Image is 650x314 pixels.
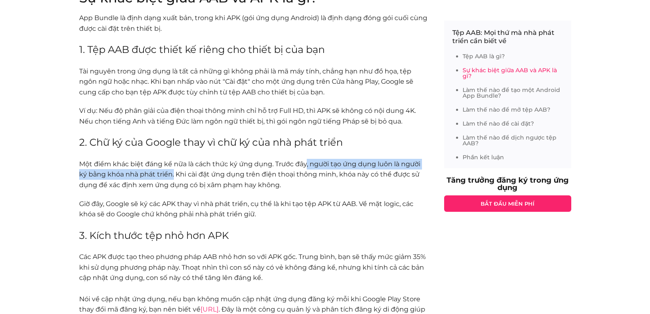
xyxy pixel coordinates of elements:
[463,120,534,127] a: Làm thế nào để cài đặt?
[463,53,505,60] a: Tệp AAB là gì?
[447,176,569,192] font: Tăng trưởng đăng ký trong ứng dụng
[79,253,426,282] font: Các APK được tạo theo phương pháp AAB nhỏ hơn so với APK gốc. Trung bình, bạn sẽ thấy mức giảm 35...
[463,134,556,147] a: Làm thế nào để dịch ngược tệp AAB?
[463,66,557,80] a: Sự khác biệt giữa AAB và APK là gì?
[481,200,534,207] font: BẮT ĐẦU MIỄN PHÍ
[79,107,416,125] font: Ví dụ: Nếu độ phân giải của điện thoại thông minh chỉ hỗ trợ Full HD, thì APK sẽ không có nội dun...
[79,295,420,314] font: Nói về cập nhật ứng dụng, nếu bạn không muốn cập nhật ứng dụng đăng ký mỗi khi Google Play Store ...
[79,44,325,55] font: 1. Tệp AAB được thiết kế riêng cho thiết bị của bạn
[452,29,554,45] font: Tệp AAB: Mọi thứ mà nhà phát triển cần biết về
[79,160,420,189] font: Một điểm khác biệt đáng kể nữa là cách thức ký ứng dụng. Trước đây, người tạo ứng dụng luôn là ng...
[79,229,229,241] font: 3. Kích thước tệp nhỏ hơn APK
[79,136,343,148] font: 2. Chữ ký của Google thay vì chữ ký của nhà phát triển
[463,106,550,113] a: Làm thế nào để mở tệp AAB?
[79,14,427,32] font: App Bundle là định dạng xuất bản, trong khi APK (gói ứng dụng Android) là định dạng đóng gói cuối...
[463,86,560,99] a: Làm thế nào để tạo một Android App Bundle?
[79,67,413,96] font: Tài nguyên trong ứng dụng là tất cả những gì không phải là mã máy tính, chẳng hạn như đồ họa, tệp...
[201,305,219,313] a: [URL]
[463,154,504,161] a: Phần kết luận
[444,195,571,212] a: BẮT ĐẦU MIỄN PHÍ
[79,200,413,218] font: Giờ đây, Google sẽ ký các APK thay vì nhà phát triển, cụ thể là khi tạo tệp APK từ AAB. Về mặt lo...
